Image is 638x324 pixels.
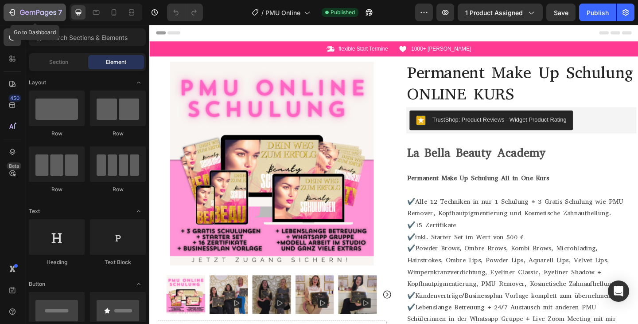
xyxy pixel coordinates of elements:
[49,58,68,66] span: Section
[280,131,431,147] strong: La Bella Beauty Academy
[29,79,46,87] span: Layout
[29,28,146,46] input: Search Sections & Elements
[280,40,530,88] h1: Permanent Make Up Schulung ONLINE KURS
[90,186,146,194] div: Row
[29,207,40,215] span: Text
[265,8,300,17] span: PMU Online
[308,99,454,108] div: TrustShop: Product Reviews - Widget Product Rating
[58,7,62,18] p: 7
[458,4,543,21] button: 1 product assigned
[253,288,264,299] button: Carousel Next Arrow
[587,8,609,17] div: Publish
[280,237,529,288] p: ✔️Powder Brows, Ombre Brows, Kombi Brows, Microblading, Hairstrokes, Ombre Lips, Powder Lips, Aqu...
[8,95,21,102] div: 450
[290,99,301,109] img: CKub0pnr1okDEAE=.png
[579,4,616,21] button: Publish
[132,204,146,218] span: Toggle open
[608,281,629,302] div: Open Intercom Messenger
[90,258,146,266] div: Text Block
[280,288,529,301] p: ✔️Kundenverträge/Businessplan Vorlage komplett zum übernehmen
[280,225,529,237] p: ✔️inkl. Starter Set im Wert von 500 €
[331,8,355,16] span: Published
[546,4,576,21] button: Save
[280,162,435,171] strong: Permanent Make Up Schulung All in One Kurs
[167,4,203,21] div: Undo/Redo
[4,4,66,21] button: 7
[29,258,85,266] div: Heading
[29,280,45,288] span: Button
[280,186,529,212] p: ✔️Alle 12 Techniken in nur 1 Schulung + 3 Gratis Schulung wie PMU Remover, Kopfhautpigmentierung ...
[132,75,146,90] span: Toggle open
[149,25,638,324] iframe: Design area
[283,93,461,115] button: TrustShop: Product Reviews - Widget Product Rating
[132,277,146,291] span: Toggle open
[465,8,523,17] span: 1 product assigned
[29,130,85,138] div: Row
[554,9,568,16] span: Save
[7,162,21,170] div: Beta
[106,58,126,66] span: Element
[261,8,264,17] span: /
[90,130,146,138] div: Row
[29,186,85,194] div: Row
[280,212,529,225] p: ✔️15 Zertifikate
